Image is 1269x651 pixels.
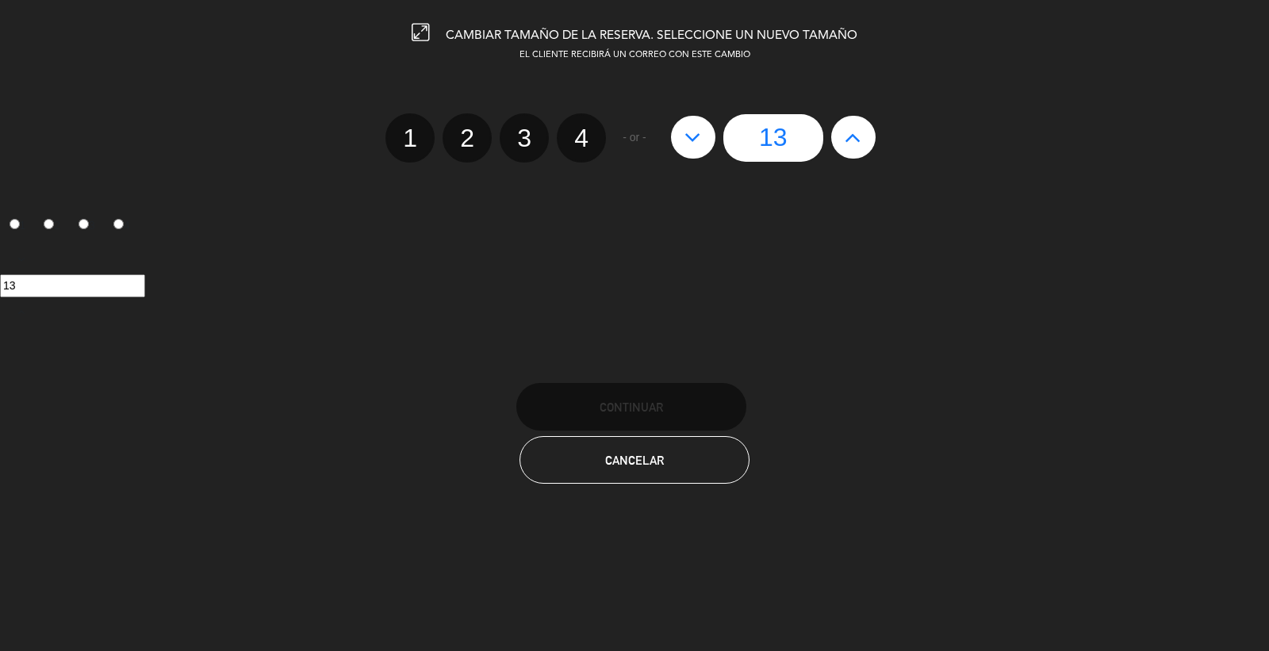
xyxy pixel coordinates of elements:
label: 2 [35,213,70,239]
label: 3 [70,213,105,239]
span: EL CLIENTE RECIBIRÁ UN CORREO CON ESTE CAMBIO [519,51,750,59]
span: CAMBIAR TAMAÑO DE LA RESERVA. SELECCIONE UN NUEVO TAMAÑO [446,29,857,42]
span: Cancelar [605,454,664,467]
label: 4 [557,113,606,163]
label: 4 [104,213,139,239]
input: 2 [44,219,54,229]
input: 1 [10,219,20,229]
label: 2 [443,113,492,163]
label: 1 [385,113,435,163]
button: Cancelar [519,436,750,484]
input: 4 [113,219,124,229]
label: 3 [500,113,549,163]
span: Continuar [600,400,663,414]
span: - or - [623,128,646,147]
input: 3 [79,219,89,229]
button: Continuar [516,383,746,431]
